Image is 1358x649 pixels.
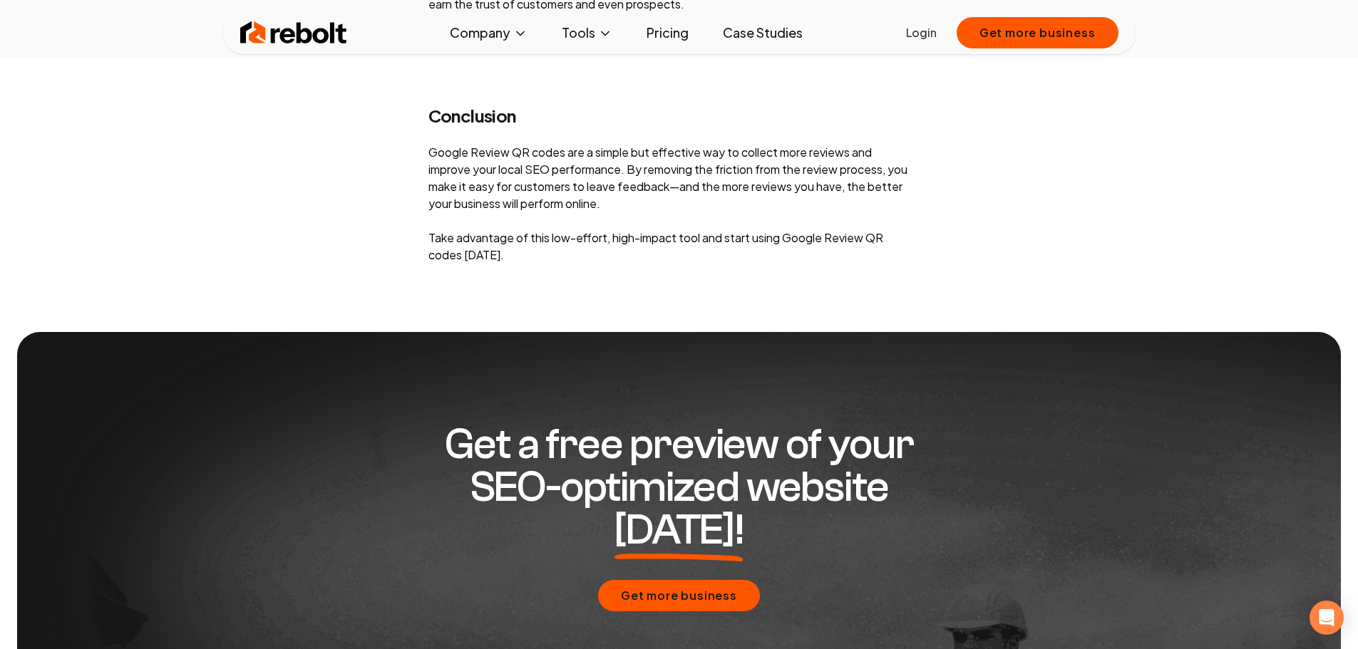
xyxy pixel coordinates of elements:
[1310,601,1344,635] div: Open Intercom Messenger
[635,19,700,47] a: Pricing
[428,144,907,264] p: Google Review QR codes are a simple but effective way to collect more reviews and improve your lo...
[240,19,347,47] img: Rebolt Logo
[614,509,744,551] span: [DATE]!
[406,423,953,551] h2: Get a free preview of your SEO-optimized website
[906,24,937,41] a: Login
[438,19,539,47] button: Company
[428,104,907,127] h2: Conclusion
[957,17,1118,48] button: Get more business
[550,19,624,47] button: Tools
[711,19,814,47] a: Case Studies
[598,580,760,611] button: Get more business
